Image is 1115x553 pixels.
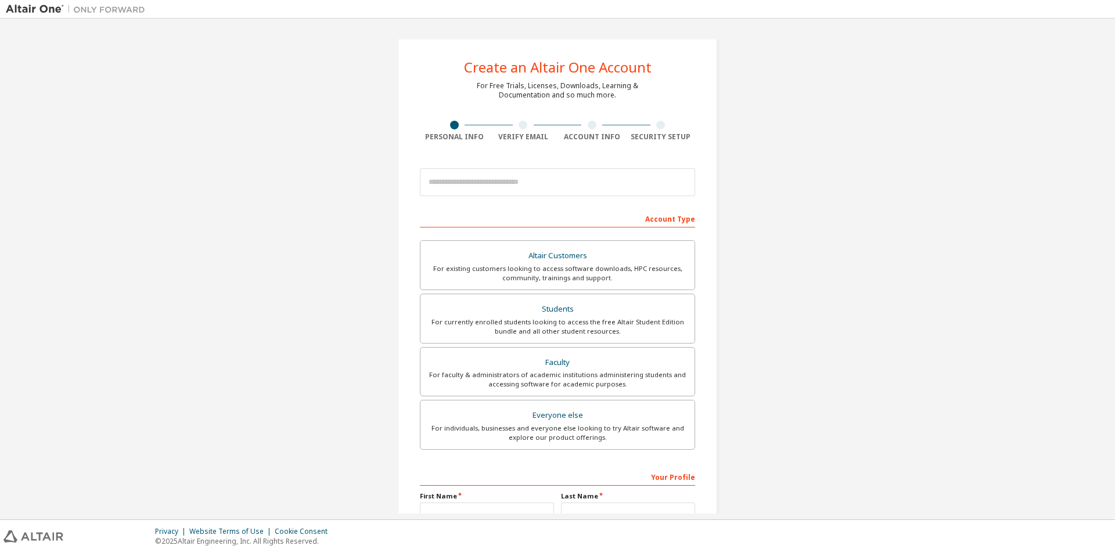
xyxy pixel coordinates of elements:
div: Personal Info [420,132,489,142]
div: Altair Customers [427,248,688,264]
label: Last Name [561,491,695,501]
img: altair_logo.svg [3,530,63,543]
div: Create an Altair One Account [464,60,652,74]
div: For existing customers looking to access software downloads, HPC resources, community, trainings ... [427,264,688,283]
div: Verify Email [489,132,558,142]
div: Everyone else [427,407,688,424]
div: Your Profile [420,467,695,486]
div: Privacy [155,527,189,536]
div: Website Terms of Use [189,527,275,536]
div: For Free Trials, Licenses, Downloads, Learning & Documentation and so much more. [477,81,638,100]
div: Account Info [557,132,627,142]
div: Faculty [427,355,688,371]
label: First Name [420,491,554,501]
div: Students [427,301,688,317]
div: Account Type [420,209,695,227]
div: For currently enrolled students looking to access the free Altair Student Edition bundle and all ... [427,317,688,336]
div: Cookie Consent [275,527,334,536]
div: For faculty & administrators of academic institutions administering students and accessing softwa... [427,370,688,389]
img: Altair One [6,3,151,15]
div: For individuals, businesses and everyone else looking to try Altair software and explore our prod... [427,424,688,442]
p: © 2025 Altair Engineering, Inc. All Rights Reserved. [155,536,334,546]
div: Security Setup [627,132,696,142]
